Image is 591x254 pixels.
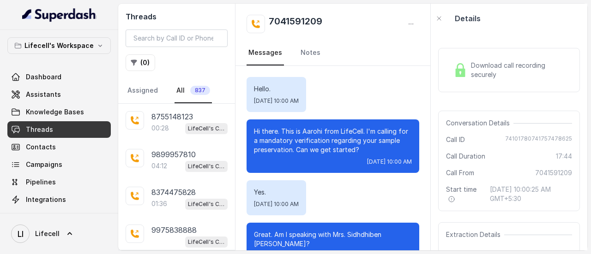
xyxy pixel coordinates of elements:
span: [DATE] 10:00 AM [367,158,412,165]
a: Integrations [7,191,111,208]
a: Threads [7,121,111,138]
p: Hello. [254,84,299,94]
img: Lock Icon [453,63,467,77]
p: LifeCell's Call Assistant [188,200,225,209]
span: Dashboard [26,72,61,82]
span: Integrations [26,195,66,204]
a: All837 [175,78,212,103]
p: Hi there. This is Aarohi from LifeCell. I'm calling for a mandatory verification regarding your s... [254,127,412,154]
a: Campaigns [7,156,111,173]
span: Call From [446,168,474,177]
span: Pipelines [26,177,56,187]
p: 00:28 [151,124,169,133]
p: Yes. [254,188,299,197]
span: Campaigns [26,160,62,169]
span: Threads [26,125,53,134]
span: [DATE] 10:00 AM [254,201,299,208]
span: Conversation Details [446,118,513,128]
a: Contacts [7,139,111,155]
a: Messages [247,41,284,65]
span: 837 [190,86,210,95]
span: Download call recording securely [471,61,568,79]
h2: 7041591209 [269,15,322,33]
p: Lifecell's Workspace [24,40,94,51]
span: Knowledge Bases [26,107,84,117]
span: Extraction Details [446,230,504,239]
p: 04:12 [151,161,167,171]
span: Lifecell [35,229,60,238]
span: Start time [446,185,482,203]
text: LI [18,229,24,239]
p: 9975838888 [151,224,197,236]
img: light.svg [22,7,96,22]
a: Dashboard [7,69,111,85]
p: Details [455,13,481,24]
p: 8755148123 [151,111,193,122]
nav: Tabs [126,78,228,103]
a: Knowledge Bases [7,104,111,120]
span: 74101780741757478625 [505,135,572,144]
a: Lifecell [7,221,111,247]
span: Assistants [26,90,61,99]
p: LifeCell's Call Assistant [188,162,225,171]
p: Great. Am I speaking with Mrs. Sidhdhiben [PERSON_NAME]? [254,230,412,248]
span: 17:44 [556,152,572,161]
span: Call Duration [446,152,485,161]
p: 8374475828 [151,187,196,198]
a: API Settings [7,209,111,225]
a: Notes [299,41,322,65]
button: (0) [126,54,155,71]
a: Assistants [7,86,111,103]
span: 7041591209 [535,168,572,177]
p: 9899957810 [151,149,196,160]
span: [DATE] 10:00 AM [254,97,299,105]
input: Search by Call ID or Phone Number [126,30,228,47]
span: Contacts [26,142,56,152]
nav: Tabs [247,41,419,65]
a: Pipelines [7,174,111,190]
p: LifeCell's Call Assistant [188,237,225,247]
h2: Threads [126,11,228,22]
button: Lifecell's Workspace [7,37,111,54]
span: [DATE] 10:00:25 AM GMT+5:30 [490,185,572,203]
span: API Settings [26,213,66,222]
p: LifeCell's Call Assistant [188,124,225,133]
p: 01:36 [151,199,167,208]
a: Assigned [126,78,160,103]
span: Call ID [446,135,465,144]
